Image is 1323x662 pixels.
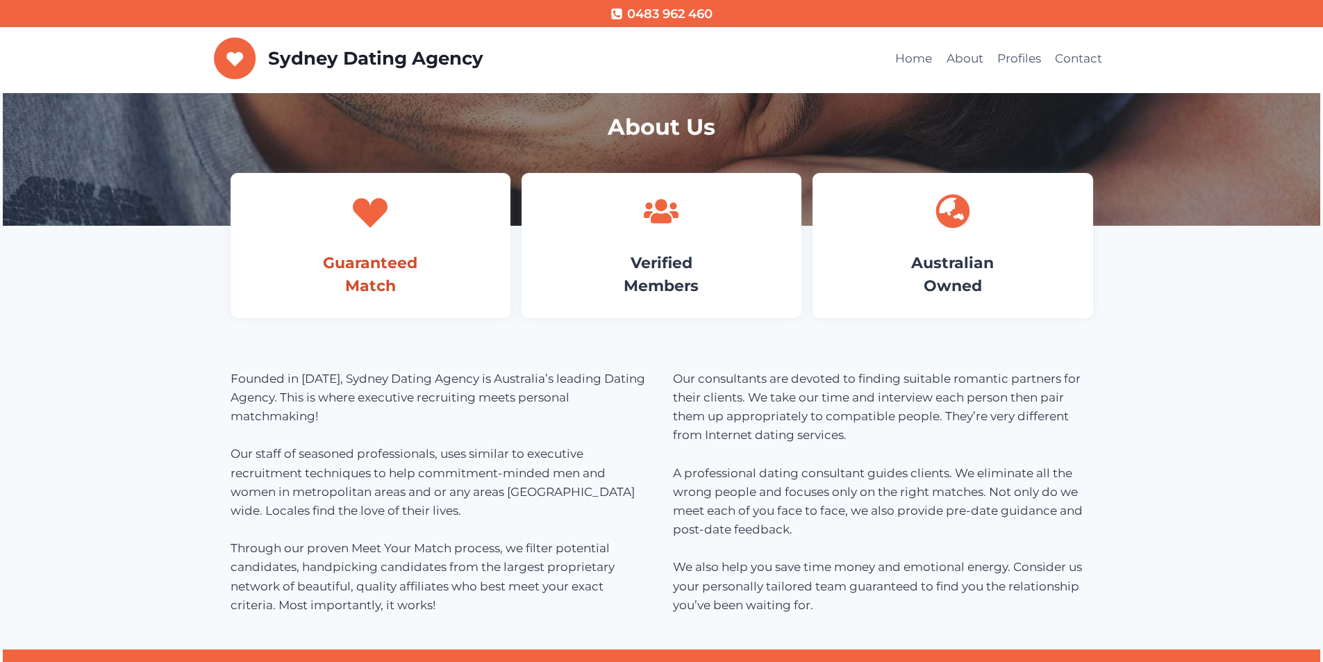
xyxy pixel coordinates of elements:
[939,42,990,76] a: About
[214,38,256,79] img: Sydney Dating Agency
[888,42,939,76] a: Home
[610,4,712,24] a: 0483 962 460
[231,370,651,615] p: Founded in [DATE], Sydney Dating Agency is Australia’s leading Dating Agency. This is where execu...
[323,254,417,295] a: GuaranteedMatch
[1048,42,1109,76] a: Contact
[624,254,699,295] a: VerifiedMembers
[888,42,1110,76] nav: Primary
[673,370,1093,615] p: Our consultants are devoted to finding suitable romantic partners for their clients. We take our ...
[990,42,1048,76] a: Profiles
[231,110,1093,144] h1: About Us
[268,48,483,69] p: Sydney Dating Agency
[911,254,994,295] a: AustralianOwned
[627,4,713,24] span: 0483 962 460
[214,38,483,79] a: Sydney Dating Agency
